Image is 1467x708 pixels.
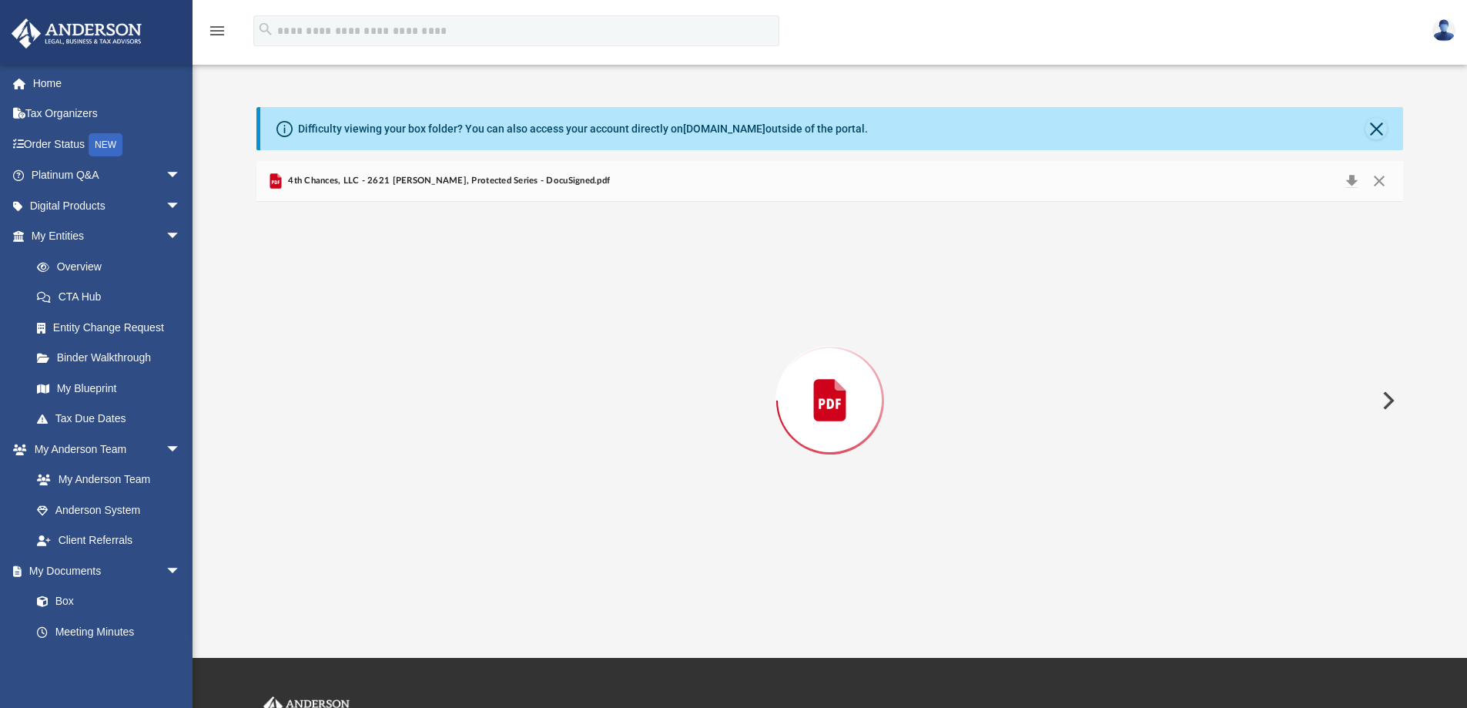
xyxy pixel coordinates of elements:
a: Box [22,586,189,617]
div: NEW [89,133,122,156]
a: Platinum Q&Aarrow_drop_down [11,160,204,191]
a: Forms Library [22,647,189,678]
a: CTA Hub [22,282,204,313]
a: [DOMAIN_NAME] [683,122,765,135]
span: 4th Chances, LLC - 2621 [PERSON_NAME], Protected Series - DocuSigned.pdf [285,174,610,188]
span: arrow_drop_down [166,221,196,253]
a: Client Referrals [22,525,196,556]
a: Digital Productsarrow_drop_down [11,190,204,221]
a: Meeting Minutes [22,616,196,647]
a: Tax Organizers [11,99,204,129]
button: Next File [1370,379,1404,422]
div: Preview [256,161,1404,599]
button: Download [1338,170,1365,192]
a: Home [11,68,204,99]
a: Anderson System [22,495,196,525]
a: Tax Due Dates [22,404,204,435]
img: User Pic [1432,19,1455,42]
span: arrow_drop_down [166,555,196,587]
button: Close [1365,118,1387,139]
button: Close [1365,170,1393,192]
a: Order StatusNEW [11,129,204,160]
i: search [257,21,274,38]
a: My Entitiesarrow_drop_down [11,221,204,252]
div: Difficulty viewing your box folder? You can also access your account directly on outside of the p... [298,121,868,137]
a: Overview [22,251,204,282]
a: Binder Walkthrough [22,343,204,374]
a: My Anderson Team [22,465,189,495]
span: arrow_drop_down [166,190,196,222]
a: Entity Change Request [22,312,204,343]
img: Anderson Advisors Platinum Portal [7,18,146,49]
i: menu [208,22,226,40]
a: menu [208,29,226,40]
span: arrow_drop_down [166,434,196,465]
span: arrow_drop_down [166,160,196,192]
a: My Documentsarrow_drop_down [11,555,196,586]
a: My Blueprint [22,373,196,404]
a: My Anderson Teamarrow_drop_down [11,434,196,465]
